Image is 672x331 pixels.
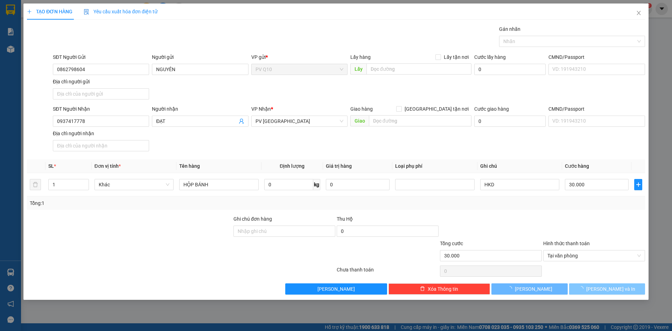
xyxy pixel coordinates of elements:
button: [PERSON_NAME] [285,283,387,295]
div: Địa chỉ người nhận [53,130,149,137]
th: Ghi chú [477,159,562,173]
img: logo.jpg [9,9,44,44]
div: Người nhận [152,105,248,113]
label: Hình thức thanh toán [543,241,590,246]
span: Tổng cước [440,241,463,246]
div: Tổng: 1 [30,199,259,207]
div: VP gửi [251,53,348,61]
span: user-add [239,118,244,124]
input: Cước lấy hàng [474,64,546,75]
label: Cước giao hàng [474,106,509,112]
span: Tại văn phòng [547,250,641,261]
input: Ghi chú đơn hàng [233,226,335,237]
input: Dọc đường [366,63,471,75]
span: SL [48,163,54,169]
span: Định lượng [280,163,304,169]
span: VP Nhận [251,106,271,112]
input: Ghi Chú [480,179,559,190]
span: loading [507,286,515,291]
div: SĐT Người Gửi [53,53,149,61]
input: Dọc đường [369,115,471,126]
span: Tên hàng [179,163,200,169]
label: Cước lấy hàng [474,54,506,60]
input: VD: Bàn, Ghế [179,179,258,190]
input: Địa chỉ của người gửi [53,88,149,99]
span: Lấy [350,63,366,75]
span: Giá trị hàng [326,163,352,169]
span: Giao hàng [350,106,373,112]
b: GỬI : PV Q10 [9,51,64,62]
div: CMND/Passport [548,53,645,61]
li: Hotline: 1900 8153 [65,26,293,35]
span: Lấy tận nơi [441,53,471,61]
span: TẠO ĐƠN HÀNG [27,9,72,14]
div: Chưa thanh toán [336,266,439,278]
span: Yêu cầu xuất hóa đơn điện tử [84,9,157,14]
div: SĐT Người Nhận [53,105,149,113]
span: [PERSON_NAME] [317,285,355,293]
span: [PERSON_NAME] và In [586,285,635,293]
label: Gán nhãn [499,26,520,32]
span: Cước hàng [565,163,589,169]
div: CMND/Passport [548,105,645,113]
button: plus [634,179,642,190]
button: delete [30,179,41,190]
span: plus [635,182,642,187]
img: icon [84,9,89,15]
li: [STREET_ADDRESS][PERSON_NAME]. [GEOGRAPHIC_DATA], Tỉnh [GEOGRAPHIC_DATA] [65,17,293,26]
span: Thu Hộ [337,216,353,222]
span: [PERSON_NAME] [515,285,552,293]
span: Khác [99,179,169,190]
button: Close [629,4,649,23]
span: plus [27,9,32,14]
input: Cước giao hàng [474,116,546,127]
span: PV Hòa Thành [255,116,343,126]
button: [PERSON_NAME] và In [569,283,645,295]
span: close [636,10,642,16]
span: [GEOGRAPHIC_DATA] tận nơi [402,105,471,113]
input: Địa chỉ của người nhận [53,140,149,151]
span: kg [313,179,320,190]
span: delete [420,286,425,292]
th: Loại phụ phí [392,159,477,173]
div: Địa chỉ người gửi [53,78,149,85]
div: Người gửi [152,53,248,61]
span: Giao [350,115,369,126]
button: [PERSON_NAME] [491,283,567,295]
button: deleteXóa Thông tin [388,283,490,295]
span: Lấy hàng [350,54,371,60]
span: Đơn vị tính [94,163,121,169]
span: loading [579,286,586,291]
span: PV Q10 [255,64,343,75]
span: Xóa Thông tin [428,285,458,293]
input: 0 [326,179,390,190]
label: Ghi chú đơn hàng [233,216,272,222]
